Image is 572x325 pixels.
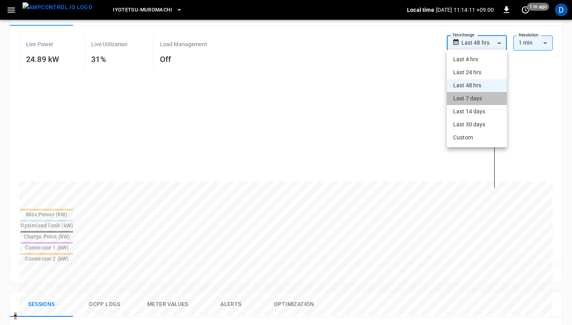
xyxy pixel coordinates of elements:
[447,118,507,131] li: Last 30 days
[447,131,507,144] li: Custom
[447,105,507,118] li: Last 14 days
[447,66,507,79] li: Last 24 hrs
[447,53,507,66] li: Last 4 hrs
[447,92,507,105] li: Last 7 days
[447,79,507,92] li: Last 48 hrs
